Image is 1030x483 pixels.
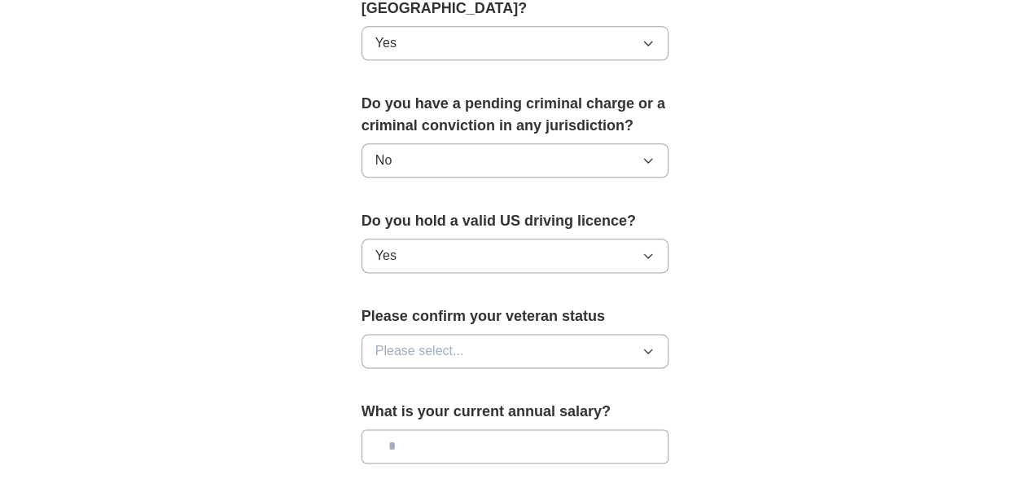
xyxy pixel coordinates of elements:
button: Yes [362,26,669,60]
button: Please select... [362,334,669,368]
span: No [375,151,392,170]
button: No [362,143,669,178]
label: Please confirm your veteran status [362,305,669,327]
label: Do you have a pending criminal charge or a criminal conviction in any jurisdiction? [362,93,669,137]
span: Yes [375,33,397,53]
label: Do you hold a valid US driving licence? [362,210,669,232]
span: Yes [375,246,397,266]
span: Please select... [375,341,464,361]
button: Yes [362,239,669,273]
label: What is your current annual salary? [362,401,669,423]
